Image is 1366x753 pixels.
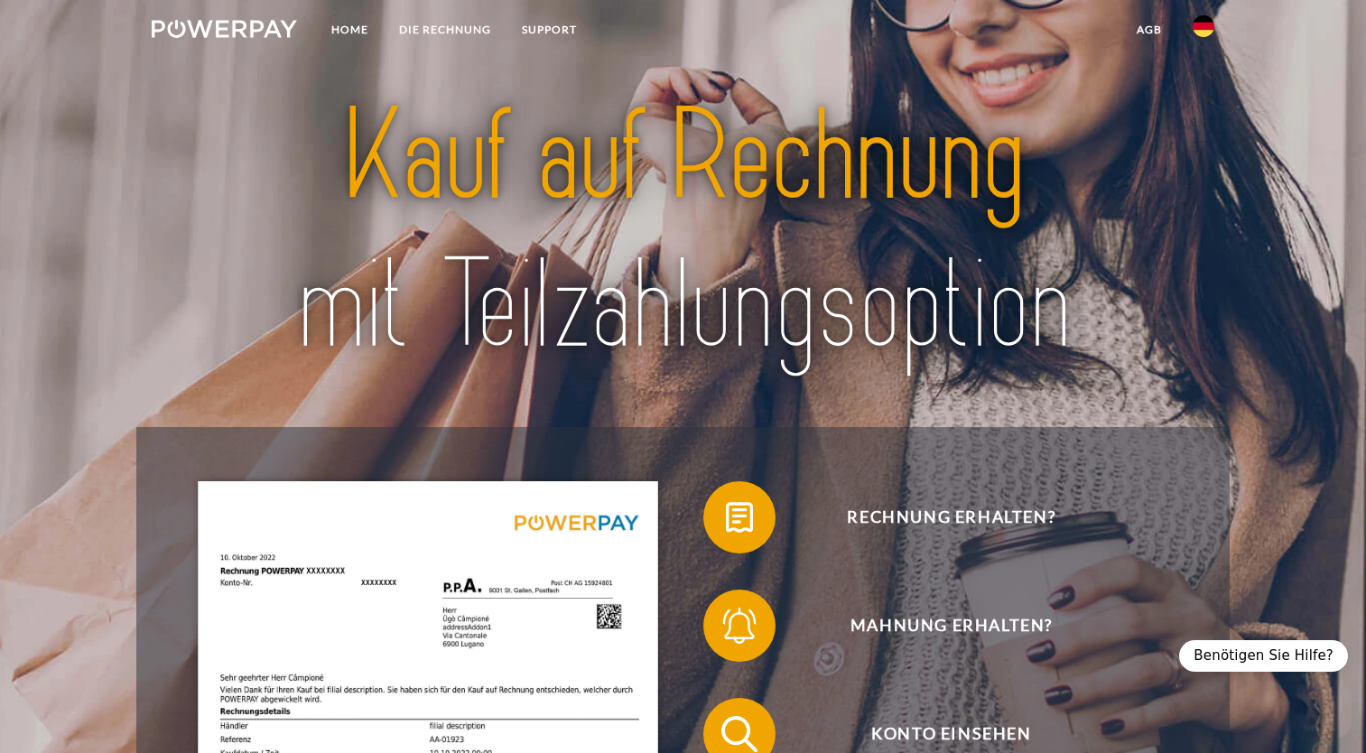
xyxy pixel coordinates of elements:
[152,20,297,38] img: logo-powerpay-white.svg
[1121,14,1177,46] a: agb
[730,481,1173,553] span: Rechnung erhalten?
[730,590,1173,662] span: Mahnung erhalten?
[703,481,1173,553] button: Rechnung erhalten?
[1193,15,1214,37] img: de
[384,14,506,46] a: DIE RECHNUNG
[717,495,762,540] img: qb_bill.svg
[506,14,592,46] a: SUPPORT
[204,75,1162,387] img: title-powerpay_de.svg
[717,603,762,648] img: qb_bell.svg
[1294,681,1352,739] iframe: Schaltfläche zum Öffnen des Messaging-Fensters
[703,590,1173,662] button: Mahnung erhalten?
[1179,640,1348,672] div: Benötigen Sie Hilfe?
[316,14,384,46] a: Home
